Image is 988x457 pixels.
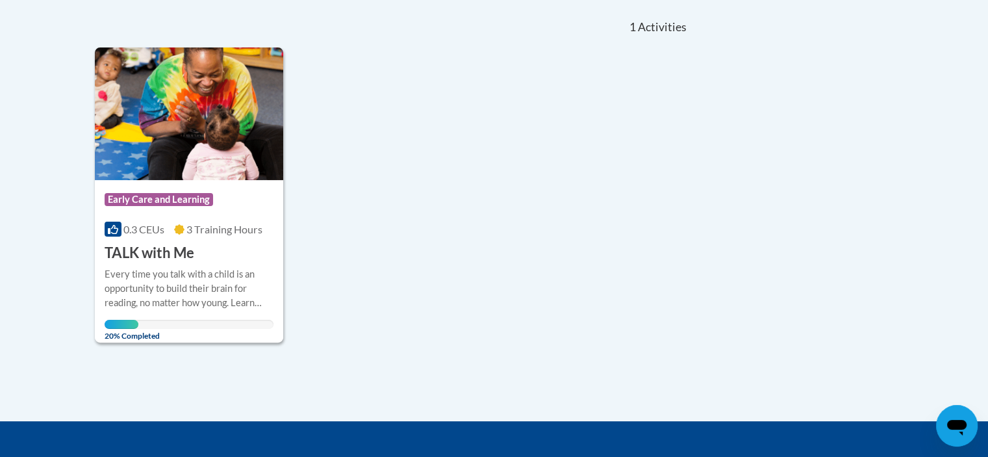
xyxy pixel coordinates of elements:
span: Activities [638,20,687,34]
span: 20% Completed [105,320,138,341]
h3: TALK with Me [105,243,194,263]
img: Course Logo [95,47,284,180]
div: Every time you talk with a child is an opportunity to build their brain for reading, no matter ho... [105,267,274,310]
span: Early Care and Learning [105,193,213,206]
iframe: Button to launch messaging window [936,405,978,447]
span: 1 [629,20,635,34]
span: 0.3 CEUs [123,223,164,235]
span: 3 Training Hours [186,223,262,235]
a: Course LogoEarly Care and Learning0.3 CEUs3 Training Hours TALK with MeEvery time you talk with a... [95,47,284,343]
div: Your progress [105,320,138,329]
